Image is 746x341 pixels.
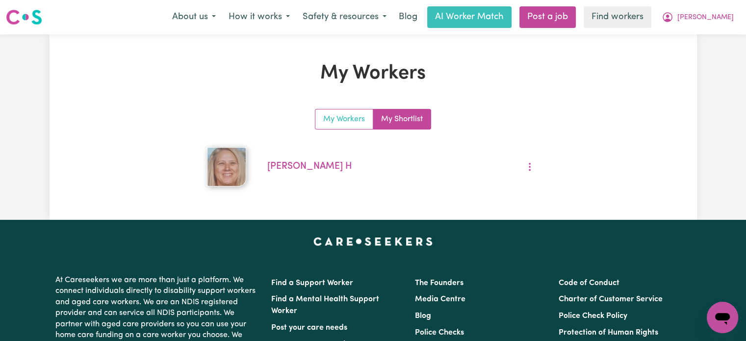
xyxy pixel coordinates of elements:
a: Protection of Human Rights [559,329,658,337]
span: [PERSON_NAME] [677,12,734,23]
a: The Founders [415,279,463,287]
button: My Account [655,7,740,27]
a: Post a job [519,6,576,28]
a: My Shortlist [373,109,431,129]
img: Careseekers logo [6,8,42,26]
a: My Workers [315,109,373,129]
a: Careseekers logo [6,6,42,28]
a: Post your care needs [271,324,347,332]
a: Media Centre [415,295,465,303]
a: Find a Support Worker [271,279,353,287]
a: [PERSON_NAME] H [267,162,352,171]
a: Code of Conduct [559,279,619,287]
a: Careseekers home page [313,237,433,245]
button: How it works [222,7,296,27]
button: Safety & resources [296,7,393,27]
button: More options [520,159,539,175]
iframe: Button to launch messaging window [707,302,738,333]
a: Find a Mental Health Support Worker [271,295,379,315]
a: Charter of Customer Service [559,295,663,303]
h1: My Workers [163,62,583,85]
a: Police Checks [415,329,464,337]
a: Blog [415,312,431,320]
a: Find workers [584,6,651,28]
img: Michelle H [207,147,246,186]
button: About us [166,7,222,27]
a: Police Check Policy [559,312,627,320]
a: Blog [393,6,423,28]
a: AI Worker Match [427,6,512,28]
